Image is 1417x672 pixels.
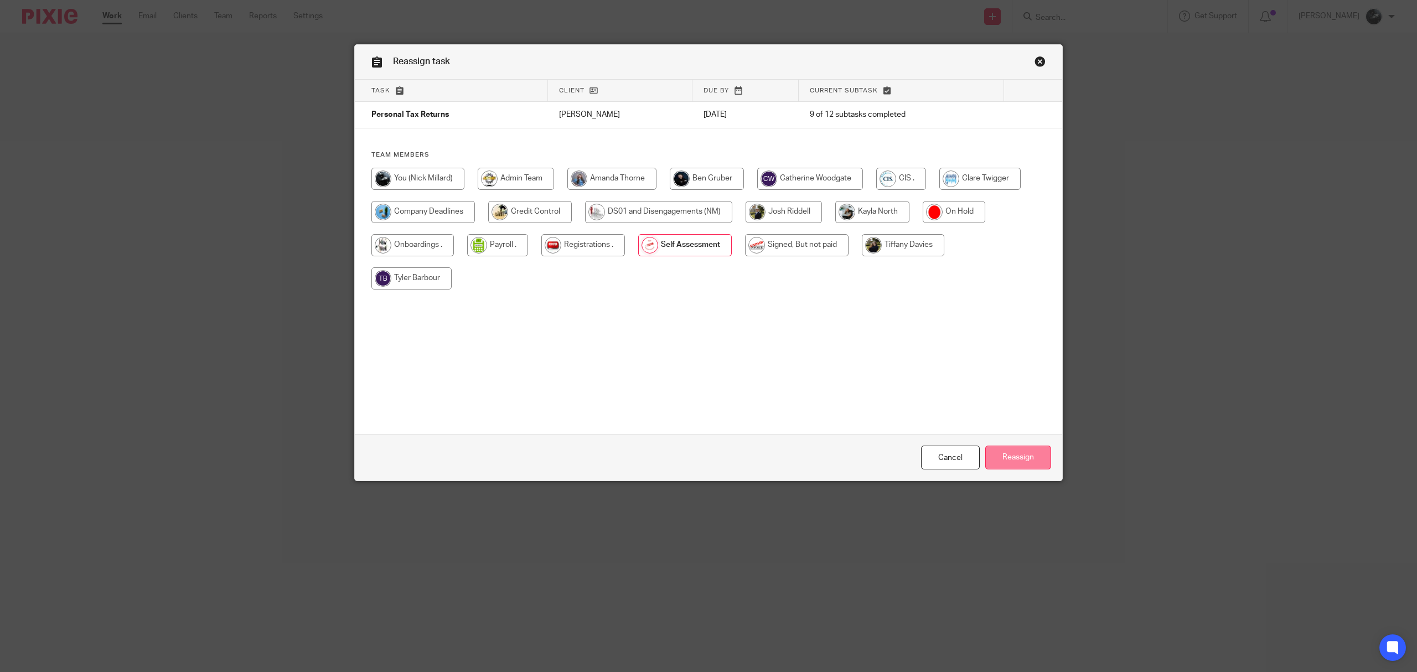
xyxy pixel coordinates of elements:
td: 9 of 12 subtasks completed [799,102,1004,128]
span: Due by [704,87,729,94]
span: Personal Tax Returns [371,111,449,119]
a: Close this dialog window [921,446,980,469]
span: Reassign task [393,57,450,66]
span: Current subtask [810,87,878,94]
h4: Team members [371,151,1046,159]
p: [PERSON_NAME] [559,109,682,120]
input: Reassign [985,446,1051,469]
span: Task [371,87,390,94]
p: [DATE] [704,109,788,120]
span: Client [559,87,585,94]
a: Close this dialog window [1035,56,1046,71]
